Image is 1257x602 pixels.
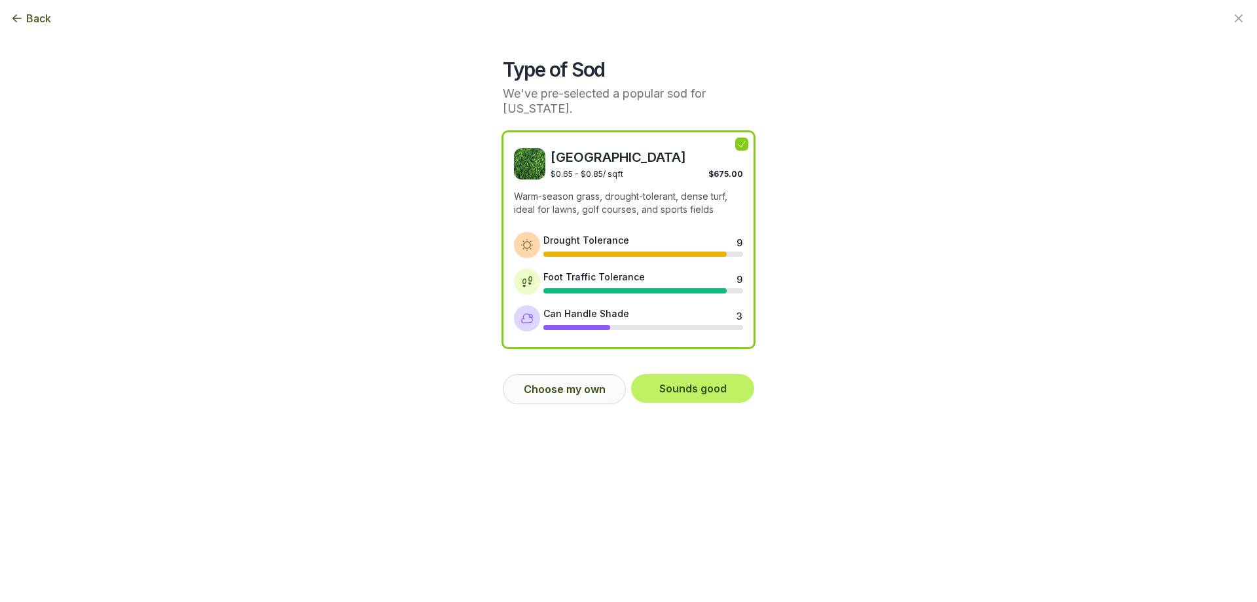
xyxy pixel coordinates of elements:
[551,169,623,179] span: $0.65 - $0.85 / sqft
[551,148,743,166] span: [GEOGRAPHIC_DATA]
[514,190,743,216] p: Warm-season grass, drought-tolerant, dense turf, ideal for lawns, golf courses, and sports fields
[520,275,534,288] img: Foot traffic tolerance icon
[503,86,754,116] p: We've pre-selected a popular sod for [US_STATE].
[520,238,534,252] img: Drought tolerance icon
[503,58,754,81] h2: Type of Sod
[737,309,742,320] div: 3
[26,10,51,26] span: Back
[737,273,742,283] div: 9
[10,10,51,26] button: Back
[503,374,626,404] button: Choose my own
[543,307,629,320] div: Can Handle Shade
[737,236,742,246] div: 9
[520,312,534,325] img: Shade tolerance icon
[514,148,545,179] img: Bermuda sod image
[631,374,754,403] button: Sounds good
[543,270,645,284] div: Foot Traffic Tolerance
[543,233,629,247] div: Drought Tolerance
[708,169,743,179] span: $675.00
